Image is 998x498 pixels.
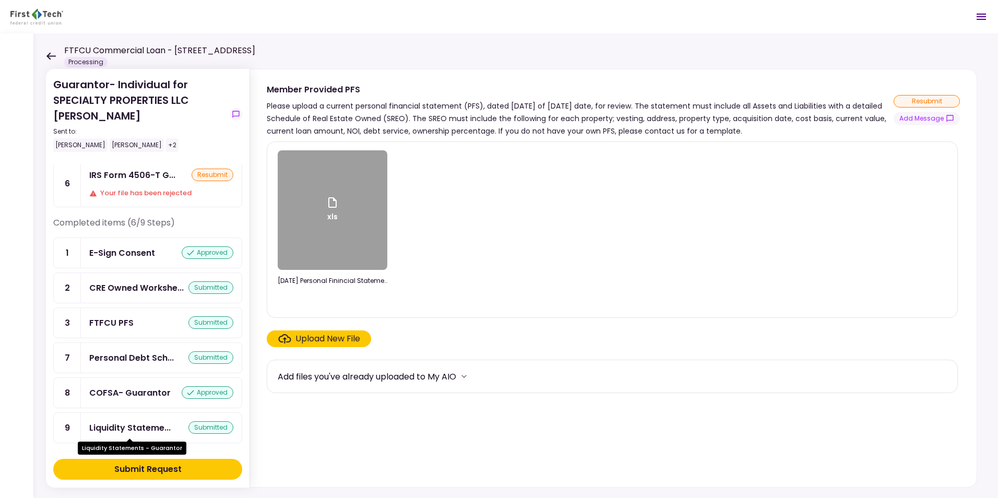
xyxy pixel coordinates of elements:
[188,316,233,329] div: submitted
[89,386,171,399] div: COFSA- Guarantor
[54,343,81,373] div: 7
[89,421,171,434] div: Liquidity Statements - Guarantor
[267,83,894,96] div: Member Provided PFS
[53,77,225,152] div: Guarantor- Individual for SPECIALTY PROPERTIES LLC [PERSON_NAME]
[249,69,977,488] div: Member Provided PFSPlease upload a current personal financial statement (PFS), dated [DATE] of [D...
[188,421,233,434] div: submitted
[969,4,994,29] button: Open menu
[295,333,360,345] div: Upload New File
[53,272,242,303] a: 2CRE Owned Worksheetsubmitted
[894,112,960,125] button: show-messages
[10,9,63,25] img: Partner icon
[53,412,242,443] a: 9Liquidity Statements - Guarantorsubmitted
[188,281,233,294] div: submitted
[53,377,242,408] a: 8COFSA- Guarantorapproved
[53,238,242,268] a: 1E-Sign Consentapproved
[192,169,233,181] div: resubmit
[114,463,182,476] div: Submit Request
[64,44,255,57] h1: FTFCU Commercial Loan - [STREET_ADDRESS]
[89,316,134,329] div: FTFCU PFS
[188,351,233,364] div: submitted
[64,57,108,67] div: Processing
[53,127,225,136] div: Sent to:
[89,188,233,198] div: Your file has been rejected
[53,217,242,238] div: Completed items (6/9 Steps)
[53,160,242,207] a: 6IRS Form 4506-T GuarantorresubmitYour file has been rejected
[278,276,387,286] div: 8-16-2025 Personal Finincial Statement.xls
[54,273,81,303] div: 2
[267,330,371,347] span: Click here to upload the required document
[54,378,81,408] div: 8
[54,308,81,338] div: 3
[53,459,242,480] button: Submit Request
[894,95,960,108] div: resubmit
[326,196,339,224] div: xls
[182,246,233,259] div: approved
[53,138,108,152] div: [PERSON_NAME]
[89,281,184,294] div: CRE Owned Worksheet
[78,442,186,455] div: Liquidity Statements - Guarantor
[54,160,81,207] div: 6
[54,413,81,443] div: 9
[456,369,472,384] button: more
[54,238,81,268] div: 1
[53,342,242,373] a: 7Personal Debt Schedulesubmitted
[89,351,174,364] div: Personal Debt Schedule
[182,386,233,399] div: approved
[89,246,155,259] div: E-Sign Consent
[230,108,242,121] button: show-messages
[110,138,164,152] div: [PERSON_NAME]
[53,307,242,338] a: 3FTFCU PFSsubmitted
[89,169,175,182] div: IRS Form 4506-T Guarantor
[267,100,894,137] div: Please upload a current personal financial statement (PFS), dated [DATE] of [DATE] date, for revi...
[166,138,179,152] div: +2
[278,370,456,383] div: Add files you've already uploaded to My AIO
